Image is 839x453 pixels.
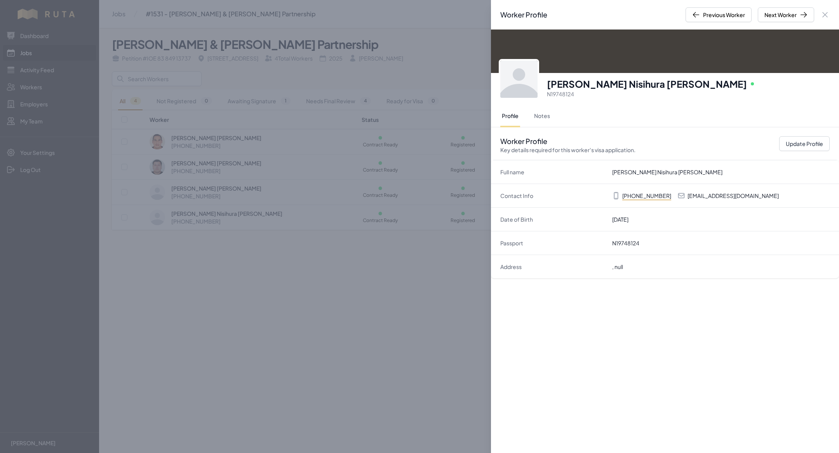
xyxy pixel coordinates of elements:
[500,146,635,154] p: Key details required for this worker's visa application.
[686,7,752,22] button: Previous Worker
[758,7,814,22] button: Next Worker
[500,263,606,271] dt: Address
[612,168,830,176] dd: [PERSON_NAME] Nisihura [PERSON_NAME]
[622,192,671,200] p: [PHONE_NUMBER]
[688,192,779,200] p: [EMAIL_ADDRESS][DOMAIN_NAME]
[612,263,830,271] dd: , null
[500,239,606,247] dt: Passport
[500,192,606,200] dt: Contact Info
[533,106,552,127] button: Notes
[500,137,635,154] h2: Worker Profile
[779,136,830,151] button: Update Profile
[500,215,606,223] dt: Date of Birth
[547,90,830,98] p: N19748124
[500,168,606,176] dt: Full name
[500,106,520,127] button: Profile
[547,78,747,90] h3: [PERSON_NAME] Nisihura [PERSON_NAME]
[612,239,830,247] dd: N19748124
[500,9,547,20] h2: Worker Profile
[612,215,830,223] dd: [DATE]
